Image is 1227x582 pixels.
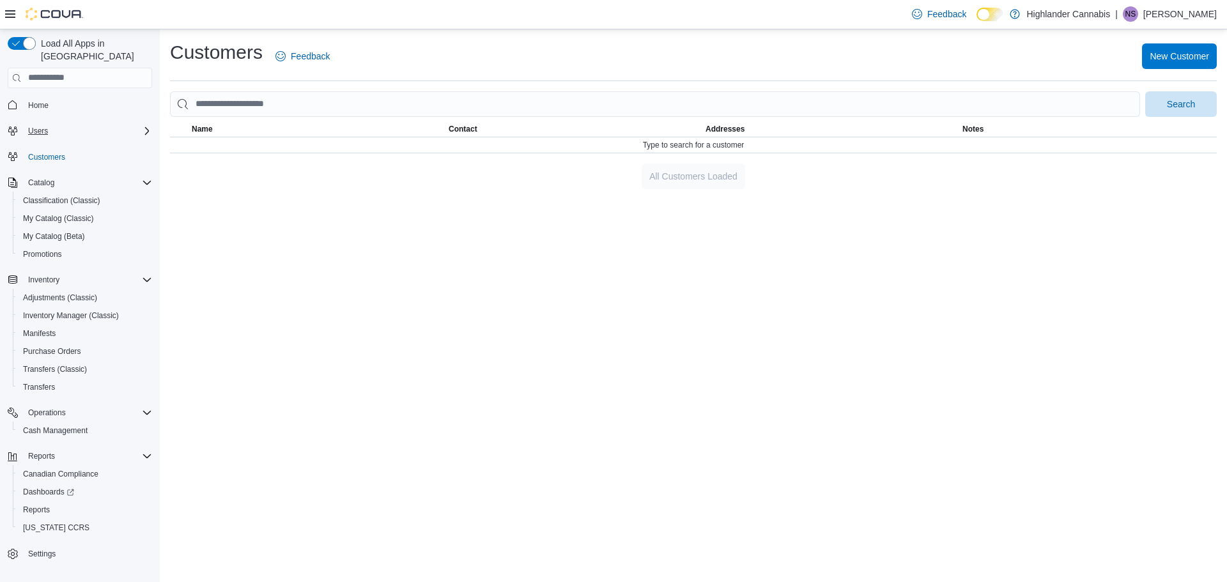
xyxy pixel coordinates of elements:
button: Inventory [3,271,157,289]
span: Users [23,123,152,139]
span: Contact [449,124,477,134]
a: Purchase Orders [18,344,86,359]
button: Promotions [13,245,157,263]
button: Transfers [13,378,157,396]
span: Cash Management [18,423,152,438]
button: New Customer [1142,43,1217,69]
button: Reports [3,447,157,465]
span: Canadian Compliance [23,469,98,479]
span: Load All Apps in [GEOGRAPHIC_DATA] [36,37,152,63]
span: Feedback [291,50,330,63]
span: NS [1125,6,1136,22]
button: My Catalog (Classic) [13,210,157,227]
a: Customers [23,149,70,165]
span: Dashboards [23,487,74,497]
span: Reports [23,505,50,515]
span: Customers [23,149,152,165]
span: My Catalog (Classic) [23,213,94,224]
span: Washington CCRS [18,520,152,535]
span: Users [28,126,48,136]
div: Navneet Singh [1123,6,1138,22]
a: Feedback [270,43,335,69]
span: My Catalog (Beta) [23,231,85,241]
button: Classification (Classic) [13,192,157,210]
a: Home [23,98,54,113]
button: Transfers (Classic) [13,360,157,378]
span: Catalog [23,175,152,190]
span: Transfers (Classic) [18,362,152,377]
p: | [1115,6,1118,22]
span: Classification (Classic) [18,193,152,208]
a: Settings [23,546,61,562]
span: My Catalog (Beta) [18,229,152,244]
button: Cash Management [13,422,157,440]
span: Dark Mode [976,21,977,22]
button: [US_STATE] CCRS [13,519,157,537]
button: Reports [13,501,157,519]
button: Customers [3,148,157,166]
a: My Catalog (Beta) [18,229,90,244]
span: Classification (Classic) [23,195,100,206]
span: Inventory [23,272,152,287]
button: Catalog [3,174,157,192]
button: Settings [3,544,157,563]
span: Feedback [927,8,966,20]
a: My Catalog (Classic) [18,211,99,226]
span: Inventory Manager (Classic) [18,308,152,323]
button: Users [23,123,53,139]
span: Operations [28,408,66,418]
button: My Catalog (Beta) [13,227,157,245]
a: [US_STATE] CCRS [18,520,95,535]
button: Manifests [13,325,157,342]
span: Purchase Orders [18,344,152,359]
input: Dark Mode [976,8,1003,21]
span: Settings [28,549,56,559]
span: Home [28,100,49,111]
button: Adjustments (Classic) [13,289,157,307]
a: Manifests [18,326,61,341]
a: Cash Management [18,423,93,438]
button: Canadian Compliance [13,465,157,483]
a: Inventory Manager (Classic) [18,308,124,323]
span: Catalog [28,178,54,188]
button: Reports [23,448,60,464]
span: Promotions [23,249,62,259]
span: Transfers [18,379,152,395]
span: Canadian Compliance [18,466,152,482]
span: My Catalog (Classic) [18,211,152,226]
span: Inventory Manager (Classic) [23,310,119,321]
span: Home [23,97,152,113]
span: Dashboards [18,484,152,500]
span: Notes [962,124,984,134]
button: All Customers Loaded [642,164,745,189]
span: Adjustments (Classic) [23,293,97,303]
p: Highlander Cannabis [1026,6,1110,22]
span: Search [1167,98,1195,111]
span: Customers [28,152,65,162]
a: Canadian Compliance [18,466,104,482]
button: Inventory Manager (Classic) [13,307,157,325]
span: Cash Management [23,425,88,436]
a: Classification (Classic) [18,193,105,208]
span: Reports [28,451,55,461]
a: Feedback [907,1,971,27]
button: Purchase Orders [13,342,157,360]
a: Reports [18,502,55,517]
span: [US_STATE] CCRS [23,523,89,533]
span: Adjustments (Classic) [18,290,152,305]
a: Dashboards [13,483,157,501]
span: Operations [23,405,152,420]
span: Reports [23,448,152,464]
button: Search [1145,91,1217,117]
span: Settings [23,546,152,562]
a: Promotions [18,247,67,262]
a: Adjustments (Classic) [18,290,102,305]
span: Type to search for a customer [643,140,745,150]
button: Operations [23,405,71,420]
span: Transfers (Classic) [23,364,87,374]
button: Inventory [23,272,65,287]
a: Transfers (Classic) [18,362,92,377]
span: Name [192,124,213,134]
span: Promotions [18,247,152,262]
button: Home [3,96,157,114]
